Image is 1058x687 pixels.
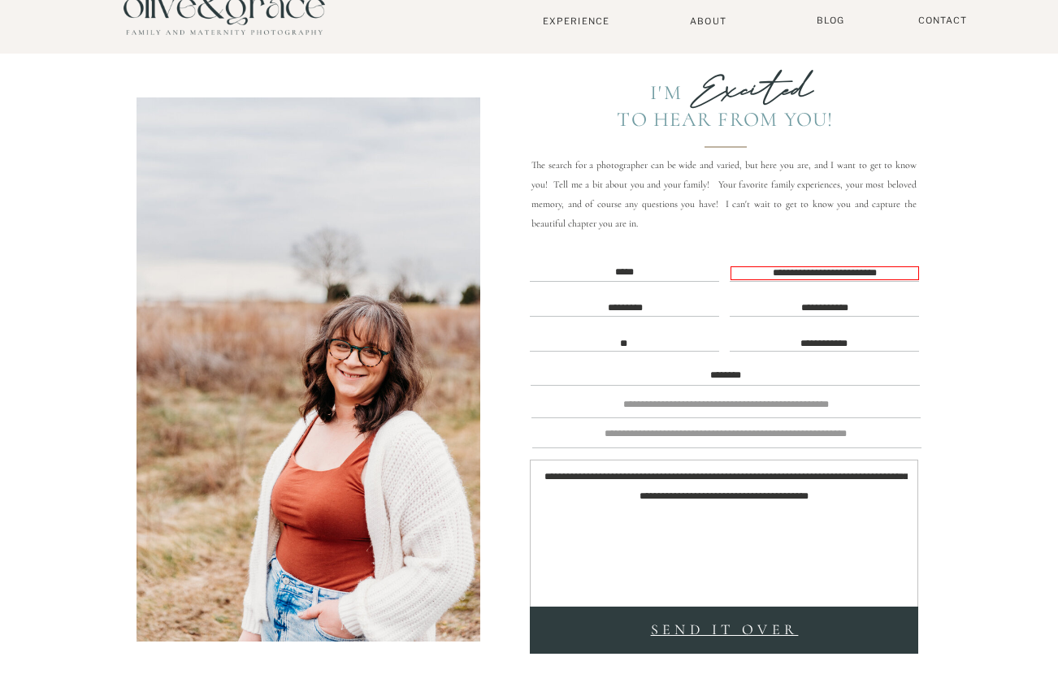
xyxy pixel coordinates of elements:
div: To Hear from you! [605,107,845,131]
a: Experience [522,15,630,27]
b: Excited [691,66,813,113]
a: SEND it over [534,617,915,643]
div: I'm [626,80,683,105]
a: About [683,15,733,26]
p: The search for a photographer can be wide and varied, but here you are, and I want to get to know... [531,155,917,215]
a: BLOG [810,15,851,27]
a: Contact [910,15,975,27]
